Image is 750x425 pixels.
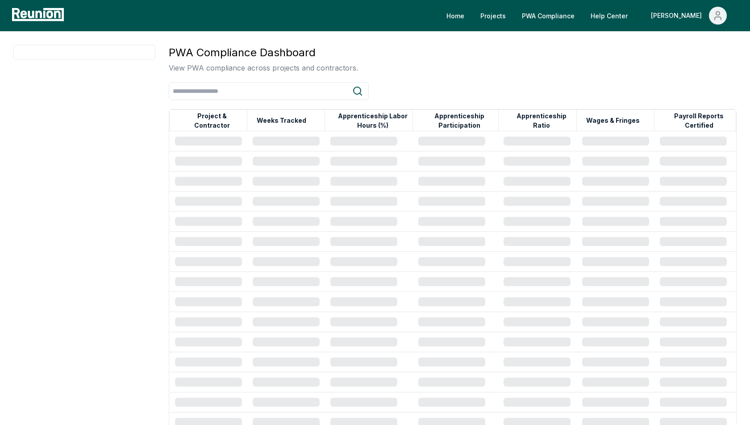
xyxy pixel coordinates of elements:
[255,112,308,129] button: Weeks Tracked
[506,112,576,129] button: Apprenticeship Ratio
[421,112,498,129] button: Apprenticeship Participation
[515,7,582,25] a: PWA Compliance
[439,7,471,25] a: Home
[662,112,736,129] button: Payroll Reports Certified
[169,62,358,73] p: View PWA compliance across projects and contractors.
[583,7,635,25] a: Help Center
[644,7,734,25] button: [PERSON_NAME]
[473,7,513,25] a: Projects
[169,45,358,61] h3: PWA Compliance Dashboard
[651,7,705,25] div: [PERSON_NAME]
[439,7,741,25] nav: Main
[177,112,247,129] button: Project & Contractor
[333,112,412,129] button: Apprenticeship Labor Hours (%)
[584,112,642,129] button: Wages & Fringes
